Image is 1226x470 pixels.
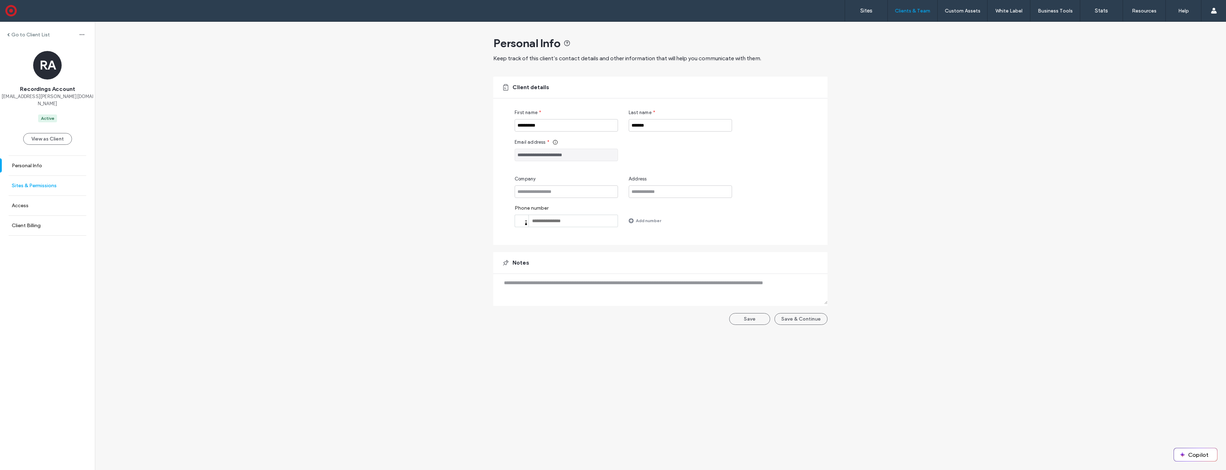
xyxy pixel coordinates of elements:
input: Address [629,185,732,198]
label: Custom Assets [945,8,980,14]
span: Personal Info [493,36,561,50]
input: Email address [515,149,618,161]
label: Help [1178,8,1189,14]
label: White Label [995,8,1022,14]
label: Add number [636,214,661,227]
button: View as Client [23,133,72,145]
button: Save [729,313,770,325]
span: Help [16,5,31,11]
label: Resources [1132,8,1157,14]
label: Client Billing [12,223,41,229]
span: Company [515,175,536,183]
span: First name [515,109,537,116]
label: Clients & Team [895,8,930,14]
label: Sites & Permissions [12,183,57,189]
label: Business Tools [1038,8,1073,14]
div: RA [33,51,62,80]
span: Email address [515,139,546,146]
label: Stats [1095,7,1108,14]
label: Personal Info [12,163,42,169]
span: Keep track of this client’s contact details and other information that will help you communicate ... [493,55,761,62]
button: Save & Continue [774,313,828,325]
label: Access [12,203,29,209]
label: Phone number [515,205,618,215]
button: Copilot [1174,448,1217,461]
span: Client details [512,83,549,91]
input: First name [515,119,618,132]
span: Notes [512,259,529,267]
input: Last name [629,119,732,132]
label: Go to Client List [11,32,50,38]
input: Company [515,185,618,198]
span: Address [629,175,647,183]
span: Last name [629,109,651,116]
span: Recordings Account [20,85,75,93]
div: Active [41,115,54,122]
label: Sites [860,7,872,14]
